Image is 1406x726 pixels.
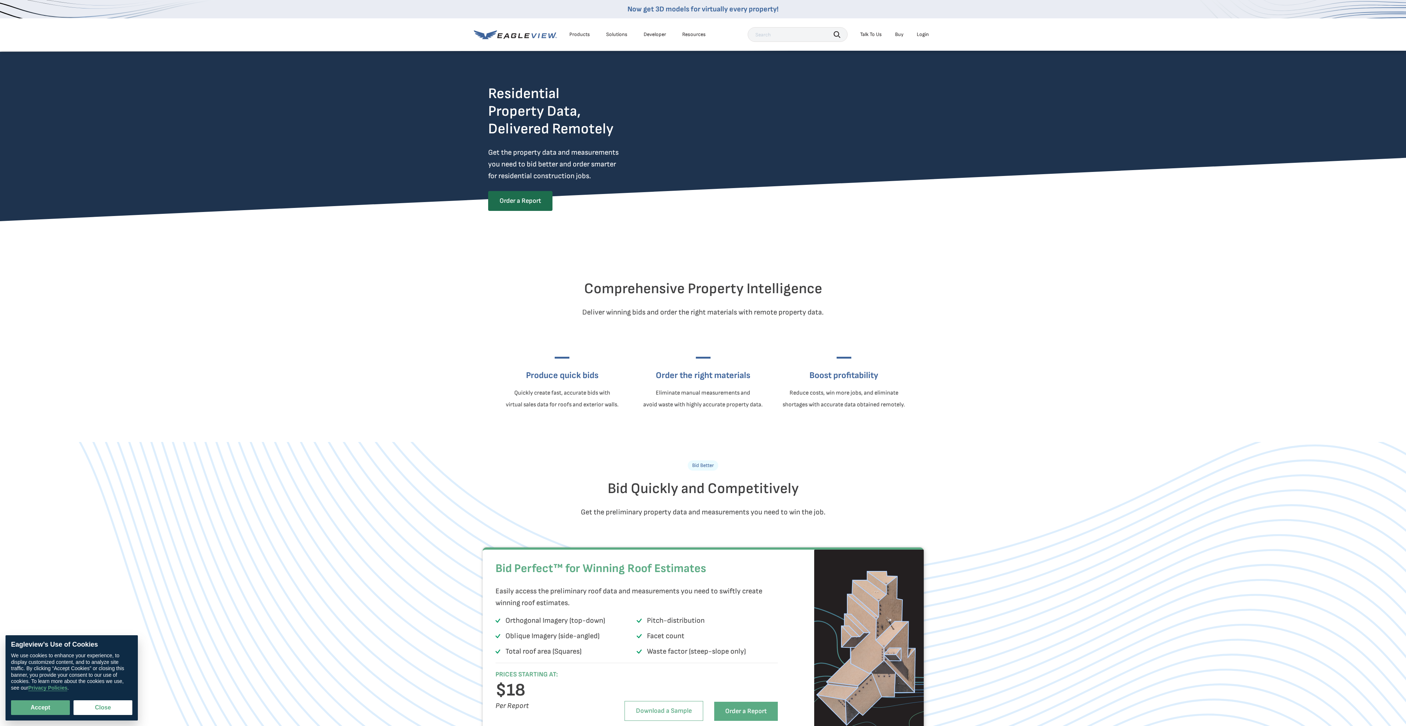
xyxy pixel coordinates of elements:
[714,702,778,721] a: Order a Report
[505,630,600,642] p: Oblique Imagery (side-angled)
[606,31,627,38] div: Solutions
[505,615,605,626] p: Orthogonal Imagery (top-down)
[74,700,132,715] button: Close
[488,306,918,318] p: Deliver winning bids and order the right materials with remote property data.
[569,31,590,38] div: Products
[647,646,746,657] p: Waste factor (steep-slope only)
[895,31,904,38] a: Buy
[496,558,778,580] h2: Bid Perfect™ for Winning Roof Estimates
[627,5,779,14] a: Now get 3D models for virtually every property!
[783,387,905,411] p: Reduce costs, win more jobs, and eliminate shortages with accurate data obtained remotely.
[647,630,684,642] p: Facet count
[625,701,703,721] a: Download a Sample
[644,31,666,38] a: Developer
[496,701,529,710] i: Per Report
[748,27,848,42] input: Search
[28,685,68,691] a: Privacy Policies
[11,653,132,691] div: We use cookies to enhance your experience, to display customized content, and to analyze site tra...
[506,387,619,411] p: Quickly create fast, accurate bids with virtual sales data for roofs and exterior walls.
[643,387,763,411] p: Eliminate manual measurements and avoid waste with highly accurate property data.
[496,671,601,679] h6: PRICES STARTING AT:
[11,700,70,715] button: Accept
[647,615,705,626] p: Pitch-distribution
[488,191,552,211] a: Order a Report
[496,684,601,696] h3: $18
[496,585,774,609] p: Easily access the preliminary roof data and measurements you need to swiftly create winning roof ...
[488,85,613,138] h2: Residential Property Data, Delivered Remotely
[506,370,619,381] h3: Produce quick bids
[505,646,582,657] p: Total roof area (Squares)
[783,370,905,381] h3: Boost profitability
[11,641,132,649] div: Eagleview’s Use of Cookies
[860,31,882,38] div: Talk To Us
[643,370,763,381] h3: Order the right materials
[688,460,718,471] p: Bid Better
[488,506,918,518] p: Get the preliminary property data and measurements you need to win the job.
[682,31,706,38] div: Resources
[488,147,649,182] p: Get the property data and measurements you need to bid better and order smarter for residential c...
[917,31,929,38] div: Login
[488,480,918,497] h2: Bid Quickly and Competitively
[488,280,918,298] h2: Comprehensive Property Intelligence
